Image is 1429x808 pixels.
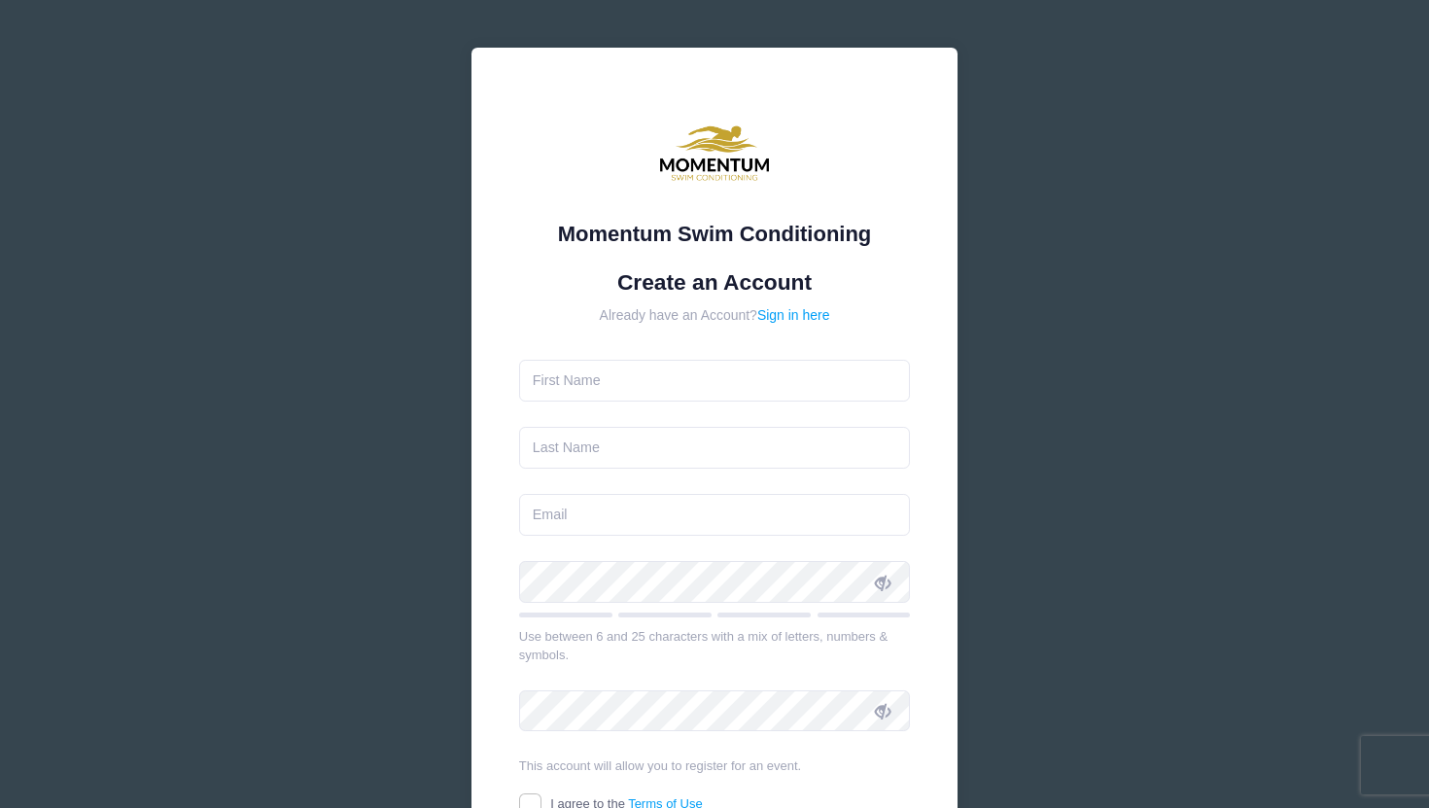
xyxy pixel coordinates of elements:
[519,218,911,250] div: Momentum Swim Conditioning
[519,756,911,776] div: This account will allow you to register for an event.
[519,269,911,296] h1: Create an Account
[519,494,911,536] input: Email
[519,360,911,402] input: First Name
[519,427,911,469] input: Last Name
[519,627,911,665] div: Use between 6 and 25 characters with a mix of letters, numbers & symbols.
[757,307,830,323] a: Sign in here
[656,95,773,212] img: Momentum Swim Conditioning
[519,305,911,326] div: Already have an Account?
